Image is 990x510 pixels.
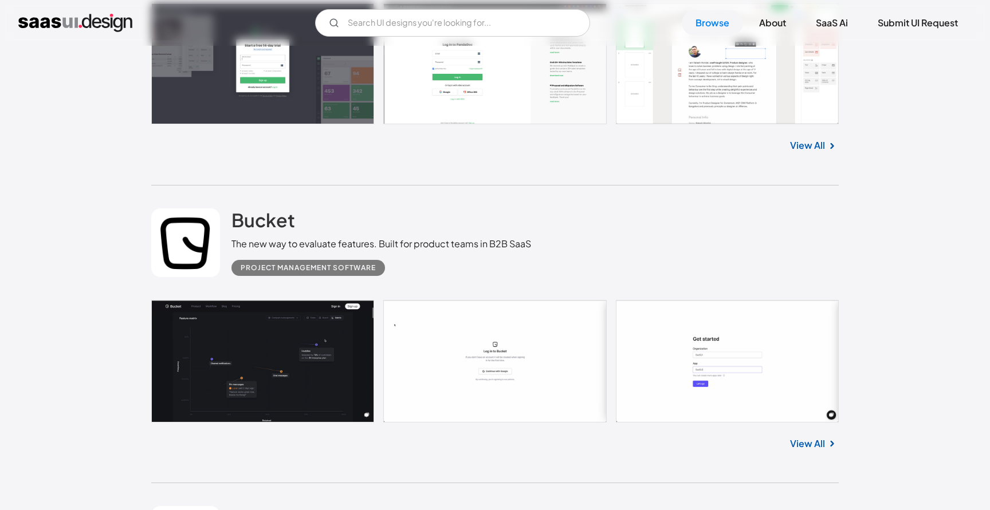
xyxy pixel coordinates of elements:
form: Email Form [315,9,590,37]
input: Search UI designs you're looking for... [315,9,590,37]
h2: Bucket [231,208,295,231]
a: SaaS Ai [802,10,862,35]
a: home [18,14,132,32]
a: Submit UI Request [864,10,972,35]
a: View All [790,139,825,152]
div: The new way to evaluate features. Built for product teams in B2B SaaS [231,237,531,251]
a: Browse [682,10,743,35]
div: Project Management Software [241,261,376,275]
a: View All [790,437,825,450]
a: Bucket [231,208,295,237]
a: About [745,10,800,35]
